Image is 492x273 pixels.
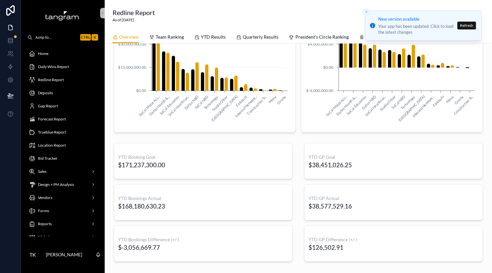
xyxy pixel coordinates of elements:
span: Website [38,234,52,240]
button: Refresh [457,22,476,29]
a: Redline Report [25,74,101,86]
text: Construction Tr... [246,94,267,116]
text: Move [268,94,277,104]
h3: YTD GP Difference (+/-) [308,236,479,243]
tspan: $-4,000,000.00 [306,88,333,93]
a: Design + PM Analysis [25,179,101,191]
text: Dallas NBD [361,94,377,110]
text: SoCal Major Acc... [138,94,160,117]
tspan: $4,000,000.00 [307,42,333,46]
div: $168,180,630.23 [118,203,165,209]
div: New version available [378,16,455,23]
span: Ctrl [80,34,91,41]
text: SoCal NBD [391,94,406,110]
span: Home [38,51,48,56]
span: Location Report [38,143,66,148]
a: Team Ranking [149,31,184,44]
a: Gap Report [25,100,101,112]
text: Technology [203,94,219,110]
a: President's Circle Ranking [289,31,349,44]
a: Bid Tracker [25,153,101,164]
a: Overview [113,31,139,44]
text: Onsite [276,94,287,105]
text: Studio Other [379,94,396,112]
span: Overview [119,34,139,40]
a: Home [25,48,101,60]
text: Inbound Network... [412,94,435,118]
span: TK [29,251,36,259]
tspan: $0.00 [323,65,333,70]
div: $171,237,300.00 [118,162,165,168]
a: Sales [25,166,101,177]
span: Forecast Report [38,117,66,122]
span: Sales [38,169,46,174]
span: Bid Tracker [38,156,58,161]
span: Deposits [38,90,53,96]
text: Inbound Network... [234,94,258,118]
span: Redline Report [38,77,64,82]
text: [GEOGRAPHIC_DATA] [211,94,238,122]
text: [GEOGRAPHIC_DATA] [398,94,426,122]
text: Dallas Health &... [148,94,170,116]
h1: Redline Report [113,8,155,17]
text: Studio Other [211,94,229,112]
span: Daily Wins Report [38,64,69,69]
a: Website [25,231,101,243]
h3: YTD Booking Goal [118,154,288,160]
text: SoCal NBD [194,94,209,110]
div: $126,502.91 [308,244,343,251]
div: $38,577,529.16 [308,203,352,209]
button: Jump to...CtrlK [25,31,101,43]
span: Team Ranking [156,34,184,40]
a: Trueblue Report [25,126,101,138]
a: Goals [359,31,377,44]
text: SoCal Healthcar... [167,94,190,117]
a: Forecast Report [25,113,101,125]
a: Reports [25,218,101,230]
button: Close toast [363,9,370,15]
tspan: $0.00 [136,88,146,93]
div: scrollable content [21,43,105,236]
p: [PERSON_NAME] [46,251,82,258]
img: App logo [45,10,80,21]
h3: YTD GP Goal [308,154,479,160]
text: Falkbuilt [235,94,248,107]
text: SoCal Education [159,94,180,116]
h3: YTD GP Actual [308,195,479,202]
text: Technology [400,94,416,110]
a: Location Report [25,139,101,151]
span: K [92,35,97,40]
text: Move [445,94,454,104]
h3: YTD Bookings Actual [118,195,288,202]
a: Forms [25,205,101,217]
a: Daily Wins Report [25,61,101,73]
text: Construction Tr... [453,94,474,116]
span: Design + PM Analysis [38,182,74,187]
span: Quarterly Results [243,34,278,40]
text: SoCal Healthcar... [364,94,387,117]
a: Quarterly Results [236,31,278,44]
a: Vendors [25,192,101,204]
span: Gap Report [38,103,58,109]
span: As of [DATE] [113,17,155,23]
span: Trueblue Report [38,130,66,135]
span: Vendors [38,195,52,200]
text: Onsite [454,94,465,105]
tspan: $15,000,000.00 [118,65,146,70]
div: $38,451,026.25 [308,162,352,168]
h3: YTD Bookings Difference (+/-) [118,236,288,243]
a: YTD Results [194,31,226,44]
text: Falkbuilt [432,94,445,107]
span: President's Circle Ranking [295,34,349,40]
div: $-3,056,669.77 [118,244,160,251]
a: Deposits [25,87,101,99]
span: YTD Results [201,34,226,40]
text: Dallas NBD [184,94,200,110]
span: Jump to... [35,35,78,40]
div: Your app has been updated. Click to load the latest changes [378,23,455,35]
span: Forms [38,208,49,213]
text: SoCal Major Acc... [325,94,347,117]
text: Dallas Health &... [335,94,357,116]
span: Reports [38,221,52,227]
text: SoCal Education [346,94,367,116]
